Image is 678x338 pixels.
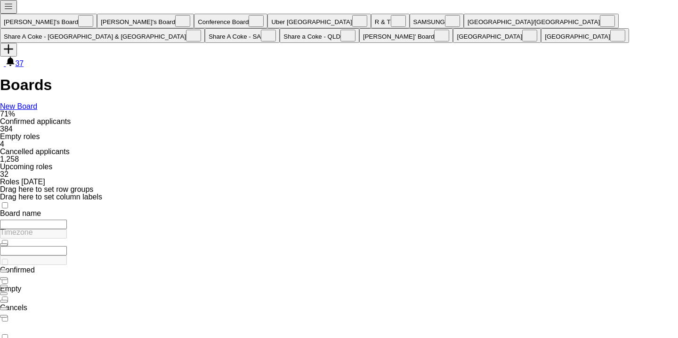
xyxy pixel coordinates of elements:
[194,14,267,28] button: Conference Board
[453,28,541,43] button: [GEOGRAPHIC_DATA]
[97,14,194,28] button: [PERSON_NAME]'s Board
[2,315,8,322] input: Column with Header Selection
[410,14,464,28] button: SAMSUNG
[371,14,410,28] button: R & T
[541,28,629,43] button: [GEOGRAPHIC_DATA]
[2,202,8,208] input: Column with Header Selection
[280,28,359,43] button: Share a Coke - QLD
[464,14,619,28] button: [GEOGRAPHIC_DATA]/[GEOGRAPHIC_DATA]
[267,14,371,28] button: Uber [GEOGRAPHIC_DATA]
[15,59,24,67] span: 37
[6,59,24,67] a: 37
[359,28,453,43] button: [PERSON_NAME]' Board
[205,28,280,43] button: Share A Coke - SA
